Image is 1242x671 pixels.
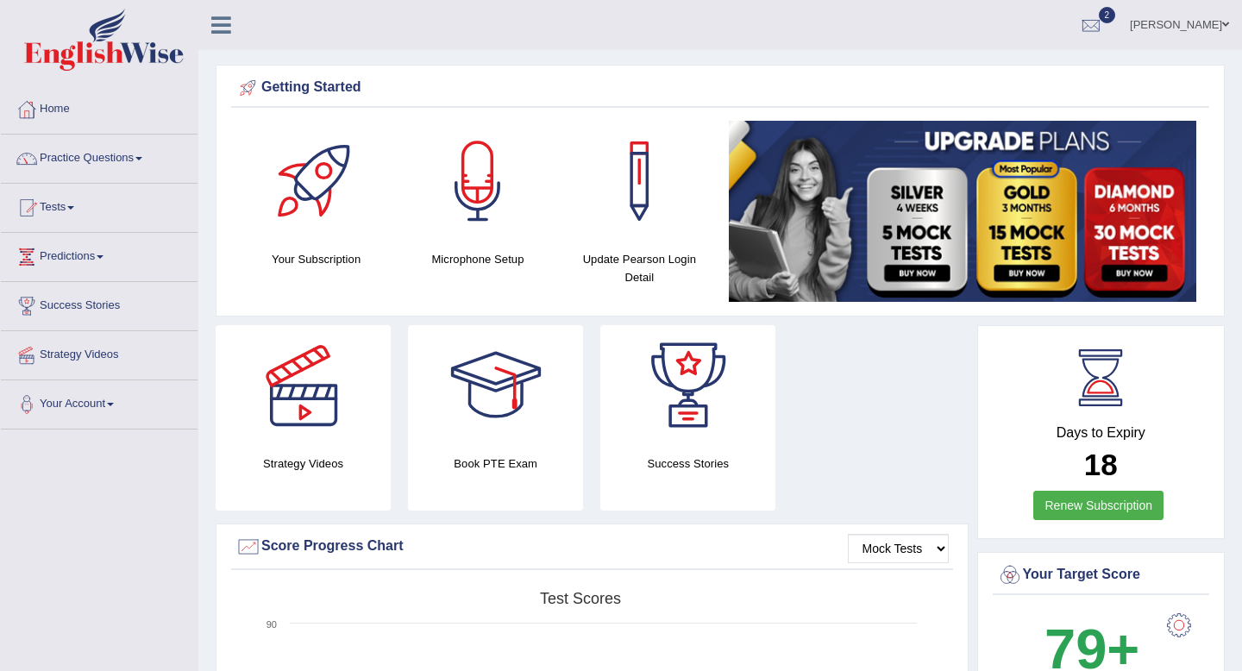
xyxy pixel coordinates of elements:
div: Score Progress Chart [235,534,949,560]
div: Getting Started [235,75,1205,101]
a: Home [1,85,198,129]
h4: Strategy Videos [216,455,391,473]
a: Your Account [1,380,198,423]
h4: Microphone Setup [405,250,549,268]
h4: Days to Expiry [997,425,1206,441]
a: Predictions [1,233,198,276]
a: Success Stories [1,282,198,325]
div: Your Target Score [997,562,1206,588]
tspan: Test scores [540,590,621,607]
a: Tests [1,184,198,227]
h4: Update Pearson Login Detail [568,250,712,286]
h4: Book PTE Exam [408,455,583,473]
a: Practice Questions [1,135,198,178]
img: small5.jpg [729,121,1196,302]
h4: Success Stories [600,455,775,473]
text: 90 [267,619,277,630]
span: 2 [1099,7,1116,23]
a: Renew Subscription [1033,491,1164,520]
a: Strategy Videos [1,331,198,374]
h4: Your Subscription [244,250,388,268]
b: 18 [1084,448,1118,481]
